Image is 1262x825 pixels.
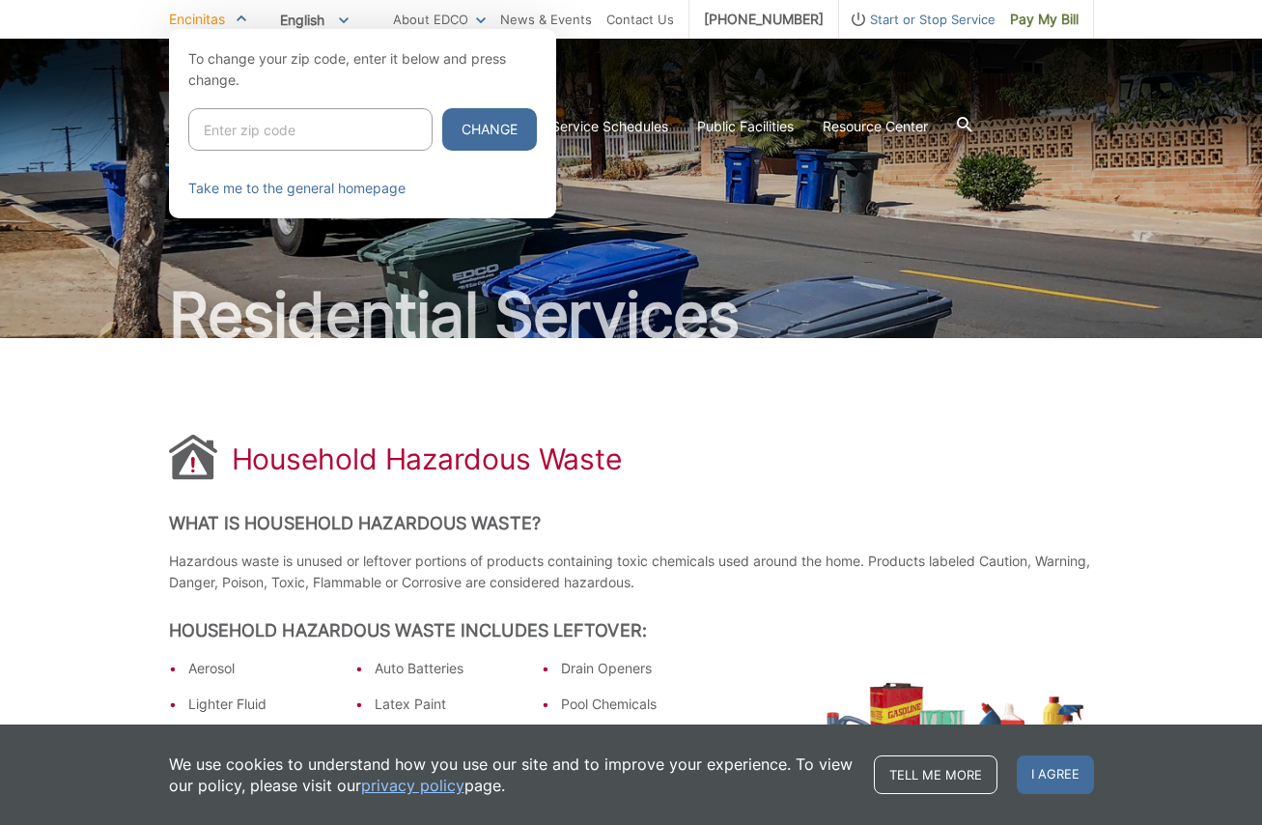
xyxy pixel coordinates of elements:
[188,108,433,151] input: Enter zip code
[188,48,537,91] p: To change your zip code, enter it below and press change.
[500,9,592,30] a: News & Events
[266,4,363,36] span: English
[169,754,855,796] p: We use cookies to understand how you use our site and to improve your experience. To view our pol...
[169,11,225,27] span: Encinitas
[188,178,406,199] a: Take me to the general homepage
[393,9,486,30] a: About EDCO
[874,755,997,794] a: Tell me more
[1010,9,1079,30] span: Pay My Bill
[442,108,537,151] button: Change
[361,775,464,796] a: privacy policy
[606,9,674,30] a: Contact Us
